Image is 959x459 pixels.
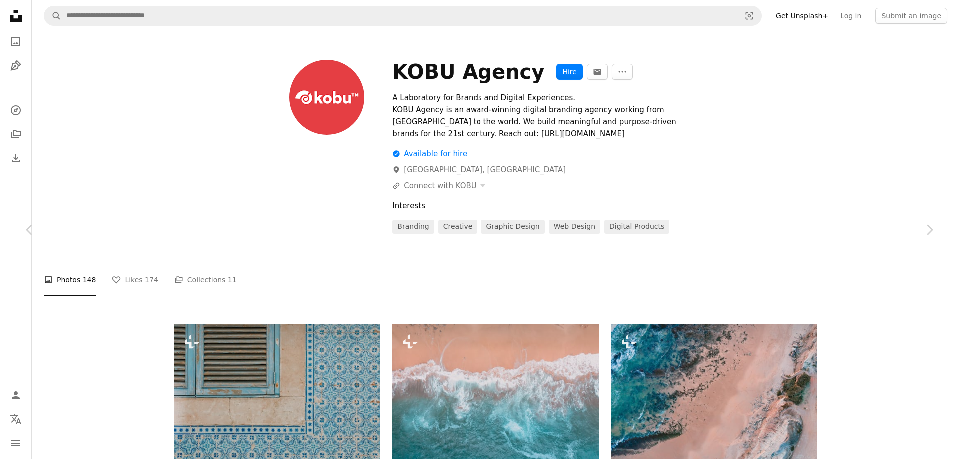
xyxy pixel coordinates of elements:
a: Photos [6,32,26,52]
a: Illustrations [6,56,26,76]
img: Avatar of user KOBU Agency [289,60,364,135]
a: Collections 11 [174,264,237,296]
form: Find visuals sitewide [44,6,762,26]
button: Menu [6,433,26,453]
button: Search Unsplash [44,6,61,25]
a: [GEOGRAPHIC_DATA], [GEOGRAPHIC_DATA] [392,165,566,174]
a: a blue and white tiled wall with a window [174,388,380,397]
div: KOBU Agency [392,60,544,84]
a: Log in [834,8,867,24]
button: Submit an image [875,8,947,24]
a: an aerial view of a sandy beach and ocean [611,388,817,397]
div: A Laboratory for Brands and Digital Experiences. KOBU Agency is an award-winning digital branding... [392,92,689,140]
a: web design [549,220,600,234]
div: Available for hire [392,148,467,160]
a: Likes 174 [112,264,158,296]
button: Visual search [737,6,761,25]
button: Message KOBU [587,64,608,80]
a: graphic design [481,220,544,234]
a: an aerial view of a beach with waves and sand [392,388,598,397]
a: creative [438,220,478,234]
a: Next [899,182,959,278]
a: Download History [6,148,26,168]
a: Log in / Sign up [6,385,26,405]
button: More Actions [612,64,633,80]
a: branding [392,220,434,234]
a: Explore [6,100,26,120]
a: Digital Products [604,220,669,234]
button: Connect with KOBU [392,180,485,192]
div: Interests [392,200,817,212]
span: 174 [145,274,158,285]
span: 11 [228,274,237,285]
a: Collections [6,124,26,144]
button: Language [6,409,26,429]
a: Get Unsplash+ [770,8,834,24]
button: Hire [556,64,582,80]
